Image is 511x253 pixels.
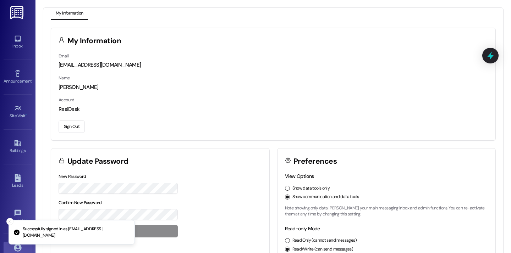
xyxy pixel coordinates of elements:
[285,173,314,179] label: View Options
[59,174,86,179] label: New Password
[285,225,320,232] label: Read-only Mode
[59,120,85,133] button: Sign Out
[10,6,25,19] img: ResiDesk Logo
[292,194,359,200] label: Show communication and data tools
[292,237,357,244] label: Read Only (cannot send messages)
[32,78,33,83] span: •
[4,33,32,52] a: Inbox
[285,205,488,218] p: Note: showing only data [PERSON_NAME] your main messaging inbox and admin functions. You can re-a...
[26,112,27,117] span: •
[51,8,88,20] button: My Information
[23,226,129,238] p: Successfully signed in as [EMAIL_ADDRESS][DOMAIN_NAME]
[293,158,337,165] h3: Preferences
[6,218,13,225] button: Close toast
[59,106,488,113] div: ResiDesk
[59,84,488,91] div: [PERSON_NAME]
[67,158,128,165] h3: Update Password
[67,37,121,45] h3: My Information
[292,185,330,192] label: Show data tools only
[4,207,32,226] a: Templates •
[4,172,32,191] a: Leads
[59,61,488,69] div: [EMAIL_ADDRESS][DOMAIN_NAME]
[4,102,32,122] a: Site Visit •
[59,97,74,103] label: Account
[292,246,353,253] label: Read/Write (can send messages)
[59,200,102,206] label: Confirm New Password
[59,75,70,81] label: Name
[4,137,32,156] a: Buildings
[59,53,68,59] label: Email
